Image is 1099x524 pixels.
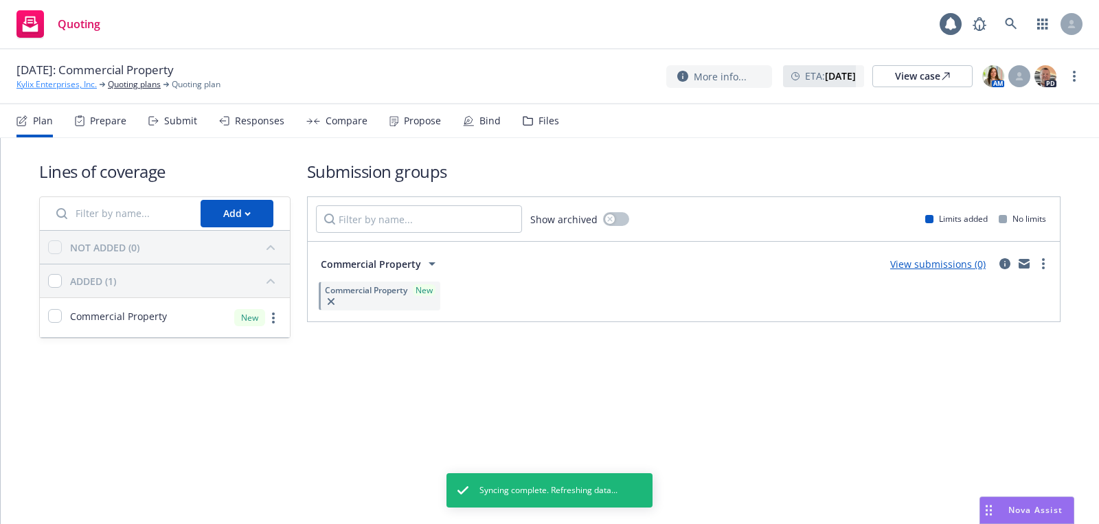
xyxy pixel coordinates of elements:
a: Search [997,10,1025,38]
span: Syncing complete. Refreshing data... [479,484,618,497]
button: More info... [666,65,772,88]
div: Files [539,115,559,126]
div: New [234,309,265,326]
a: more [1066,68,1083,84]
a: Report a Bug [966,10,993,38]
span: ETA : [805,69,856,83]
div: Compare [326,115,367,126]
a: Kylix Enterprises, Inc. [16,78,97,91]
a: more [265,310,282,326]
a: circleInformation [997,255,1013,272]
div: Add [223,201,251,227]
div: View case [895,66,950,87]
div: Drag to move [980,497,997,523]
input: Filter by name... [48,200,192,227]
a: Quoting [11,5,106,43]
input: Filter by name... [316,205,522,233]
div: Plan [33,115,53,126]
strong: [DATE] [825,69,856,82]
div: ADDED (1) [70,274,116,288]
span: More info... [694,69,747,84]
button: Add [201,200,273,227]
div: Submit [164,115,197,126]
div: New [413,284,435,296]
h1: Submission groups [307,160,1061,183]
h1: Lines of coverage [39,160,291,183]
span: Commercial Property [325,284,407,296]
span: Nova Assist [1008,504,1063,516]
button: Commercial Property [316,250,445,277]
div: Propose [404,115,441,126]
span: Quoting [58,19,100,30]
a: more [1035,255,1052,272]
div: No limits [999,213,1046,225]
div: Limits added [925,213,988,225]
a: View submissions (0) [890,258,986,271]
button: NOT ADDED (0) [70,236,282,258]
div: Bind [479,115,501,126]
img: photo [982,65,1004,87]
button: ADDED (1) [70,270,282,292]
img: photo [1034,65,1056,87]
span: Show archived [530,212,598,227]
div: Responses [235,115,284,126]
a: Quoting plans [108,78,161,91]
a: mail [1016,255,1032,272]
a: Switch app [1029,10,1056,38]
div: Prepare [90,115,126,126]
span: Commercial Property [70,309,167,323]
span: [DATE]: Commercial Property [16,62,174,78]
button: Nova Assist [979,497,1074,524]
span: Commercial Property [321,257,421,271]
span: Quoting plan [172,78,220,91]
div: NOT ADDED (0) [70,240,139,255]
a: View case [872,65,973,87]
